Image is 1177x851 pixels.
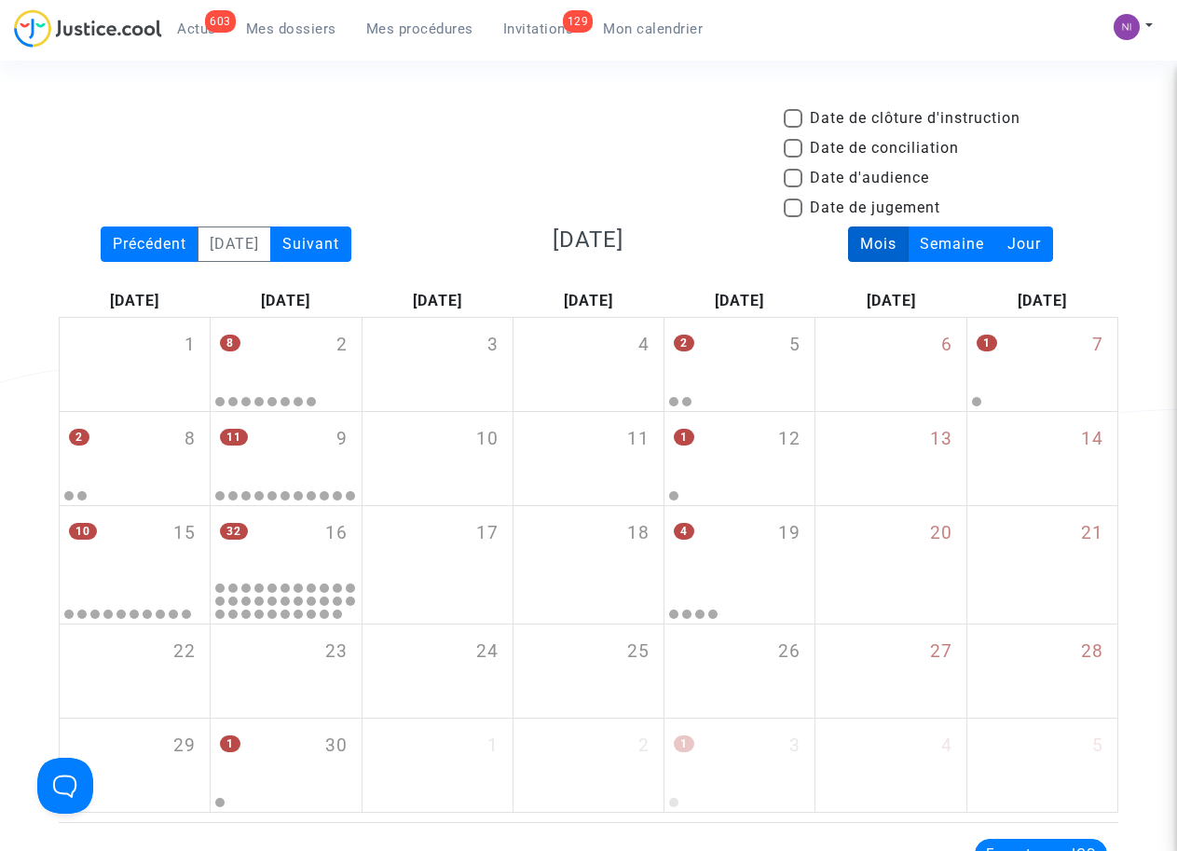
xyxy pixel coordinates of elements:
[488,15,589,43] a: 129Invitations
[967,506,1117,624] div: dimanche septembre 21
[270,226,351,262] div: Suivant
[674,335,694,351] span: 2
[211,625,361,718] div: mardi septembre 23
[69,429,89,446] span: 2
[220,335,240,351] span: 8
[815,412,965,505] div: samedi septembre 13
[220,735,240,752] span: 1
[810,137,959,159] span: Date de conciliation
[930,426,952,453] span: 13
[778,520,801,547] span: 19
[60,412,210,485] div: lundi septembre 8, 2 events, click to expand
[231,15,351,43] a: Mes dossiers
[60,719,210,812] div: lundi septembre 29
[1092,733,1103,760] span: 5
[421,226,756,254] h3: [DATE]
[185,332,196,359] span: 1
[778,638,801,666] span: 26
[967,318,1117,391] div: dimanche septembre 7, One event, click to expand
[967,719,1117,812] div: dimanche octobre 5
[810,107,1020,130] span: Date de clôture d'instruction
[815,625,965,718] div: samedi septembre 27
[173,733,196,760] span: 29
[627,426,650,453] span: 11
[362,285,513,317] div: [DATE]
[220,523,248,540] span: 32
[815,285,966,317] div: [DATE]
[211,719,361,791] div: mardi septembre 30, One event, click to expand
[211,318,361,391] div: mardi septembre 2, 8 events, click to expand
[1092,332,1103,359] span: 7
[789,332,801,359] span: 5
[60,625,210,718] div: lundi septembre 22
[198,226,271,262] div: [DATE]
[810,197,940,219] span: Date de jugement
[1081,520,1103,547] span: 21
[627,638,650,666] span: 25
[815,318,965,411] div: samedi septembre 6
[1081,426,1103,453] span: 14
[967,625,1117,718] div: dimanche septembre 28
[930,638,952,666] span: 27
[336,332,348,359] span: 2
[37,758,93,814] iframe: Help Scout Beacon - Open
[941,733,952,760] span: 4
[588,15,718,43] a: Mon calendrier
[363,625,513,718] div: mercredi septembre 24
[674,429,694,446] span: 1
[810,167,929,189] span: Date d'audience
[487,332,499,359] span: 3
[1114,14,1140,40] img: c72f9d9a6237a8108f59372fcd3655cf
[211,412,361,485] div: mardi septembre 9, 11 events, click to expand
[513,506,664,624] div: jeudi septembre 18
[967,285,1118,317] div: [DATE]
[487,733,499,760] span: 1
[664,506,814,579] div: vendredi septembre 19, 4 events, click to expand
[14,9,162,48] img: jc-logo.svg
[563,10,594,33] div: 129
[664,318,814,391] div: vendredi septembre 5, 2 events, click to expand
[69,523,97,540] span: 10
[476,520,499,547] span: 17
[513,285,664,317] div: [DATE]
[366,21,473,37] span: Mes procédures
[664,719,814,791] div: vendredi octobre 3, One event, click to expand
[995,226,1053,262] div: Jour
[59,285,210,317] div: [DATE]
[60,318,210,411] div: lundi septembre 1
[177,21,216,37] span: Actus
[336,426,348,453] span: 9
[211,285,362,317] div: [DATE]
[513,625,664,718] div: jeudi septembre 25
[674,523,694,540] span: 4
[967,412,1117,505] div: dimanche septembre 14
[815,719,965,812] div: samedi octobre 4
[627,520,650,547] span: 18
[664,285,815,317] div: [DATE]
[513,719,664,812] div: jeudi octobre 2
[977,335,997,351] span: 1
[664,625,814,718] div: vendredi septembre 26
[778,426,801,453] span: 12
[101,226,198,262] div: Précédent
[211,506,361,579] div: mardi septembre 16, 32 events, click to expand
[603,21,703,37] span: Mon calendrier
[664,412,814,485] div: vendredi septembre 12, One event, click to expand
[205,10,236,33] div: 603
[220,429,248,446] span: 11
[908,226,996,262] div: Semaine
[476,426,499,453] span: 10
[674,735,694,752] span: 1
[351,15,488,43] a: Mes procédures
[638,332,650,359] span: 4
[363,506,513,624] div: mercredi septembre 17
[60,506,210,579] div: lundi septembre 15, 10 events, click to expand
[325,733,348,760] span: 30
[363,719,513,812] div: mercredi octobre 1
[246,21,336,37] span: Mes dossiers
[173,638,196,666] span: 22
[941,332,952,359] span: 6
[325,638,348,666] span: 23
[638,733,650,760] span: 2
[930,520,952,547] span: 20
